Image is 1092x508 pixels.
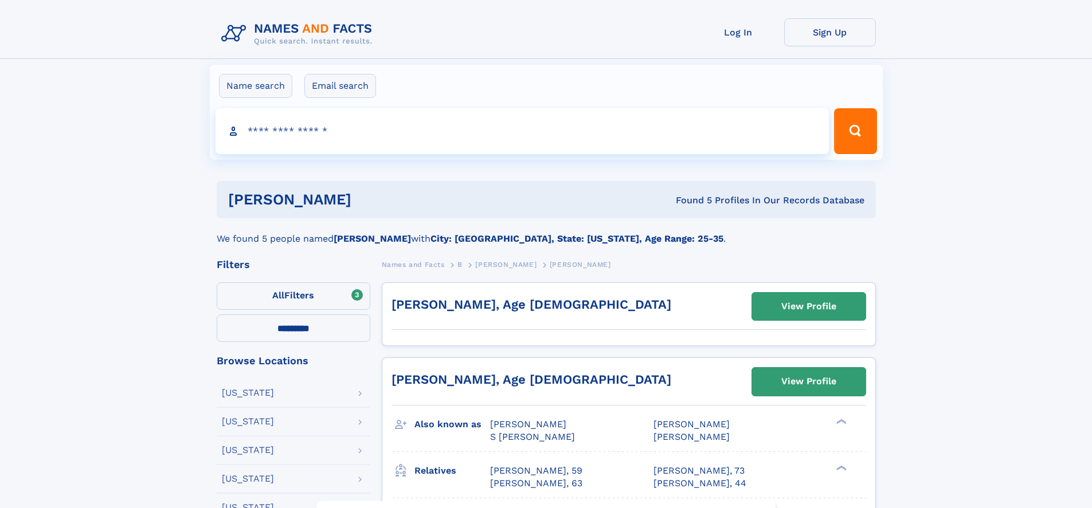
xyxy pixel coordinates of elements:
[490,431,575,442] span: S [PERSON_NAME]
[222,446,274,455] div: [US_STATE]
[490,419,566,430] span: [PERSON_NAME]
[550,261,611,269] span: [PERSON_NAME]
[514,194,864,207] div: Found 5 Profiles In Our Records Database
[217,259,370,270] div: Filters
[833,464,847,471] div: ❯
[653,477,746,490] a: [PERSON_NAME], 44
[216,108,829,154] input: search input
[752,293,866,320] a: View Profile
[272,290,284,301] span: All
[382,257,445,271] a: Names and Facts
[475,261,537,269] span: [PERSON_NAME]
[217,282,370,310] label: Filters
[490,477,582,490] a: [PERSON_NAME], 63
[752,368,866,395] a: View Profile
[334,233,411,244] b: [PERSON_NAME]
[781,368,836,395] div: View Profile
[392,297,671,312] a: [PERSON_NAME], Age [DEMOGRAPHIC_DATA]
[392,372,671,387] a: [PERSON_NAME], Age [DEMOGRAPHIC_DATA]
[833,418,847,425] div: ❯
[304,74,376,98] label: Email search
[222,388,274,397] div: [US_STATE]
[781,293,836,320] div: View Profile
[457,257,463,271] a: B
[692,18,784,46] a: Log In
[490,464,582,477] a: [PERSON_NAME], 59
[414,415,490,434] h3: Also known as
[653,464,745,477] a: [PERSON_NAME], 73
[784,18,876,46] a: Sign Up
[217,356,370,366] div: Browse Locations
[414,461,490,481] h3: Relatives
[430,233,723,244] b: City: [GEOGRAPHIC_DATA], State: [US_STATE], Age Range: 25-35
[653,419,730,430] span: [PERSON_NAME]
[222,474,274,483] div: [US_STATE]
[457,261,463,269] span: B
[219,74,292,98] label: Name search
[475,257,537,271] a: [PERSON_NAME]
[217,218,876,246] div: We found 5 people named with .
[217,18,382,49] img: Logo Names and Facts
[834,108,876,154] button: Search Button
[228,192,514,207] h1: [PERSON_NAME]
[222,417,274,426] div: [US_STATE]
[653,431,730,442] span: [PERSON_NAME]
